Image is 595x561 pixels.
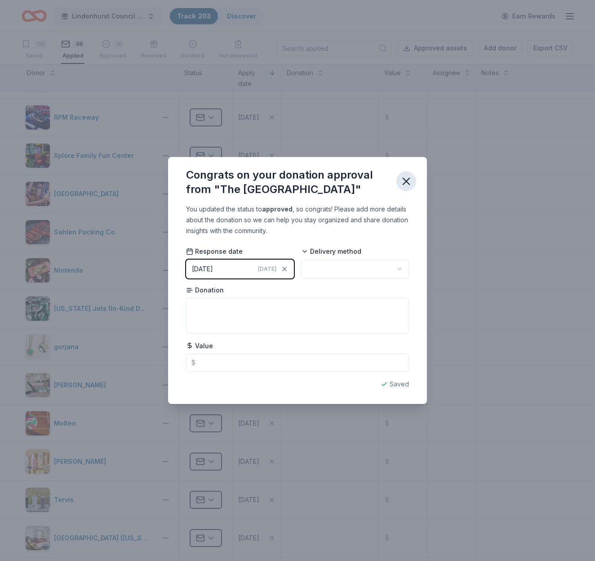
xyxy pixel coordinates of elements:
span: Donation [186,286,224,295]
b: approved [262,205,293,213]
div: You updated the status to , so congrats! Please add more details about the donation so we can hel... [186,204,409,236]
span: Response date [186,247,243,256]
div: [DATE] [192,264,213,274]
span: Value [186,341,213,350]
div: Congrats on your donation approval from "The [GEOGRAPHIC_DATA]" [186,168,389,197]
button: [DATE][DATE] [186,260,294,278]
span: [DATE] [258,265,276,273]
span: Delivery method [301,247,361,256]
